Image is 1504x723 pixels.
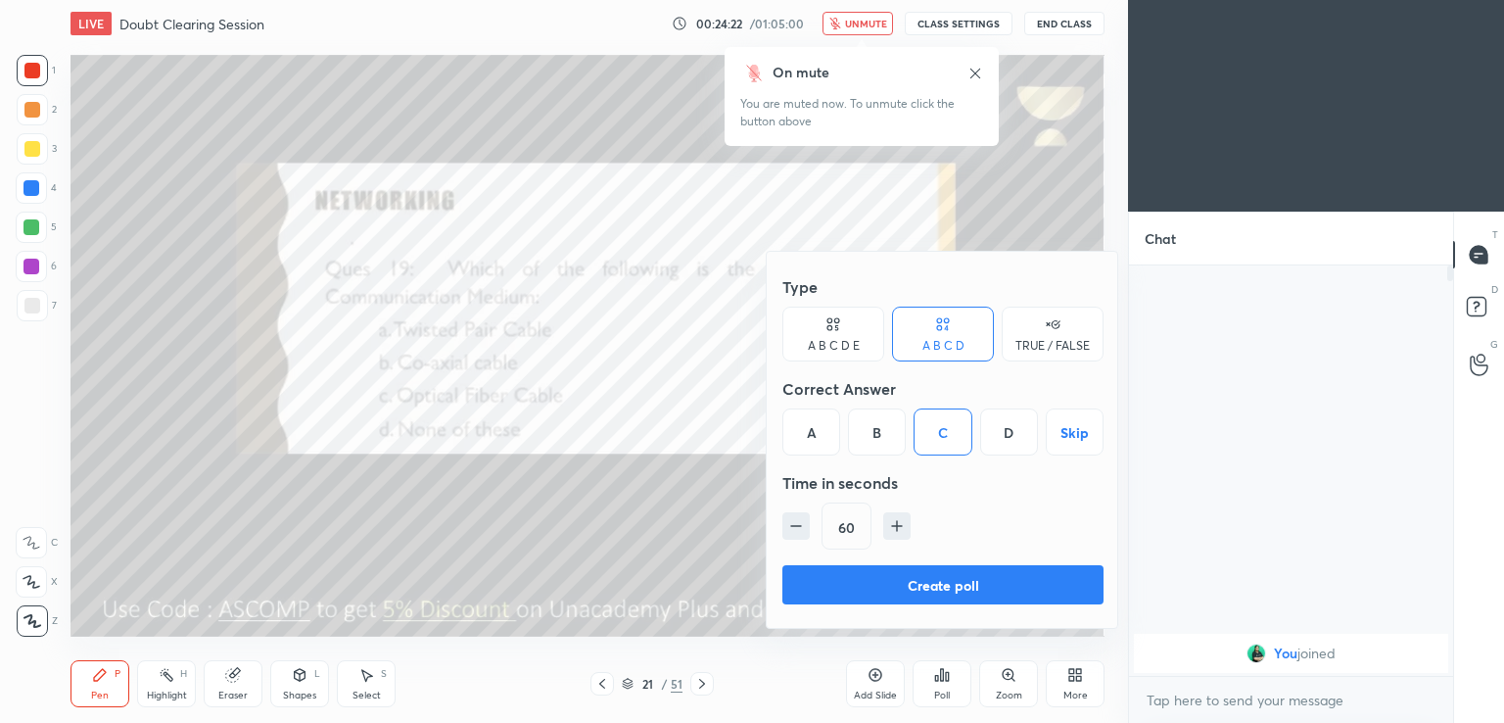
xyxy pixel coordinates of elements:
[782,267,1104,307] div: Type
[922,340,964,352] div: A B C D
[782,409,840,456] div: A
[980,409,1038,456] div: D
[848,409,906,456] div: B
[914,409,971,456] div: C
[782,369,1104,409] div: Correct Answer
[782,565,1104,604] button: Create poll
[782,463,1104,503] div: Time in seconds
[1015,340,1090,352] div: TRUE / FALSE
[1046,409,1104,456] button: Skip
[808,340,860,352] div: A B C D E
